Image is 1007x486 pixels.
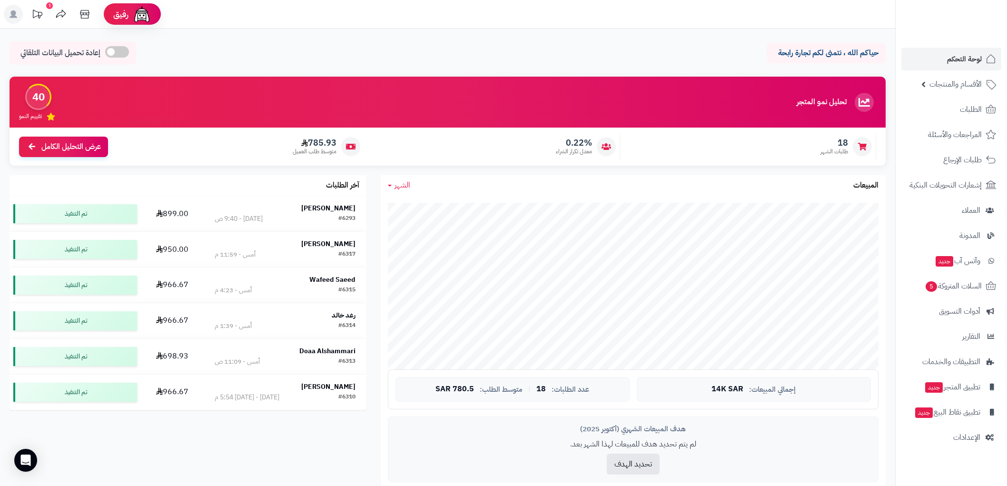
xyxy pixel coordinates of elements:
div: تم التنفيذ [13,204,137,223]
span: عدد الطلبات: [552,386,589,394]
span: الشهر [395,179,410,191]
h3: المبيعات [853,181,879,190]
td: 966.67 [141,268,204,303]
img: ai-face.png [132,5,151,24]
span: الطلبات [960,103,982,116]
img: logo-2.png [942,22,998,42]
span: إشعارات التحويلات البنكية [909,179,982,192]
div: [DATE] - 9:40 ص [215,214,263,224]
div: هدف المبيعات الشهري (أكتوبر 2025) [395,424,871,434]
p: لم يتم تحديد هدف للمبيعات لهذا الشهر بعد. [395,439,871,450]
td: 966.67 [141,375,204,410]
strong: Wafeed Saeed [309,275,355,285]
strong: Doaa Alshammari [299,346,355,356]
span: 780.5 SAR [435,385,474,394]
span: إعادة تحميل البيانات التلقائي [20,48,100,59]
div: #6310 [338,393,355,402]
a: العملاء [901,199,1001,222]
span: | [528,386,531,393]
a: طلبات الإرجاع [901,149,1001,171]
span: السلات المتروكة [925,279,982,293]
span: أدوات التسويق [939,305,980,318]
a: الطلبات [901,98,1001,121]
span: الإعدادات [953,431,980,444]
div: أمس - 11:59 م [215,250,256,259]
span: معدل تكرار الشراء [556,148,592,156]
span: متوسط طلب العميل [293,148,336,156]
div: #6317 [338,250,355,259]
a: السلات المتروكة5 [901,275,1001,298]
div: #6314 [338,321,355,331]
div: تم التنفيذ [13,276,137,295]
a: أدوات التسويق [901,300,1001,323]
a: المدونة [901,224,1001,247]
h3: آخر الطلبات [326,181,359,190]
span: وآتس آب [935,254,980,268]
strong: [PERSON_NAME] [301,239,355,249]
div: تم التنفيذ [13,347,137,366]
span: متوسط الطلب: [480,386,523,394]
span: 5 [926,281,938,292]
div: #6293 [338,214,355,224]
div: أمس - 11:09 ص [215,357,260,367]
span: لوحة التحكم [947,52,982,66]
strong: رغد خالد [332,310,355,320]
td: 966.67 [141,303,204,338]
span: 0.22% [556,138,592,148]
td: 698.93 [141,339,204,374]
span: العملاء [962,204,980,217]
a: تطبيق المتجرجديد [901,376,1001,398]
strong: [PERSON_NAME] [301,382,355,392]
div: أمس - 1:39 م [215,321,252,331]
a: التقارير [901,325,1001,348]
span: المدونة [959,229,980,242]
div: [DATE] - [DATE] 5:54 م [215,393,279,402]
span: طلبات الإرجاع [943,153,982,167]
span: جديد [915,407,933,418]
span: طلبات الشهر [820,148,848,156]
p: حياكم الله ، نتمنى لكم تجارة رابحة [774,48,879,59]
span: عرض التحليل الكامل [41,141,101,152]
a: وآتس آبجديد [901,249,1001,272]
div: #6313 [338,357,355,367]
a: عرض التحليل الكامل [19,137,108,157]
h3: تحليل نمو المتجر [797,98,847,107]
a: إشعارات التحويلات البنكية [901,174,1001,197]
div: #6315 [338,286,355,295]
a: الإعدادات [901,426,1001,449]
a: تحديثات المنصة [25,5,49,26]
div: تم التنفيذ [13,311,137,330]
a: الشهر [388,180,410,191]
span: رفيق [113,9,128,20]
span: تقييم النمو [19,112,42,120]
a: تطبيق نقاط البيعجديد [901,401,1001,424]
td: 950.00 [141,232,204,267]
span: الأقسام والمنتجات [929,78,982,91]
span: 14K SAR [711,385,743,394]
span: تطبيق نقاط البيع [914,406,980,419]
a: المراجعات والأسئلة [901,123,1001,146]
a: التطبيقات والخدمات [901,350,1001,373]
div: تم التنفيذ [13,240,137,259]
span: التطبيقات والخدمات [922,355,980,368]
strong: [PERSON_NAME] [301,203,355,213]
div: Open Intercom Messenger [14,449,37,472]
span: تطبيق المتجر [924,380,980,394]
span: 18 [536,385,546,394]
div: 1 [46,2,53,9]
span: جديد [925,382,943,393]
span: إجمالي المبيعات: [749,386,796,394]
span: 18 [820,138,848,148]
span: المراجعات والأسئلة [928,128,982,141]
span: جديد [936,256,953,267]
button: تحديد الهدف [607,454,660,475]
a: لوحة التحكم [901,48,1001,70]
td: 899.00 [141,196,204,231]
div: تم التنفيذ [13,383,137,402]
span: 785.93 [293,138,336,148]
div: أمس - 4:23 م [215,286,252,295]
span: التقارير [962,330,980,343]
